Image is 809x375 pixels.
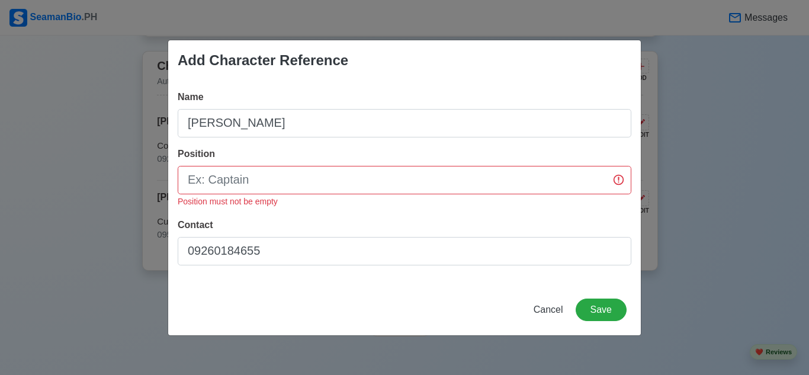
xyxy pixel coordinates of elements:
input: Type name here... [178,109,631,137]
span: Cancel [534,305,563,315]
input: Email or Phone [178,237,631,265]
div: Add Character Reference [178,50,348,71]
button: Cancel [526,299,571,321]
span: Name [178,92,204,102]
small: Position must not be empty [178,197,278,206]
span: Contact [178,220,213,230]
button: Save [576,299,627,321]
span: Position [178,149,215,159]
input: Ex: Captain [178,166,631,194]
